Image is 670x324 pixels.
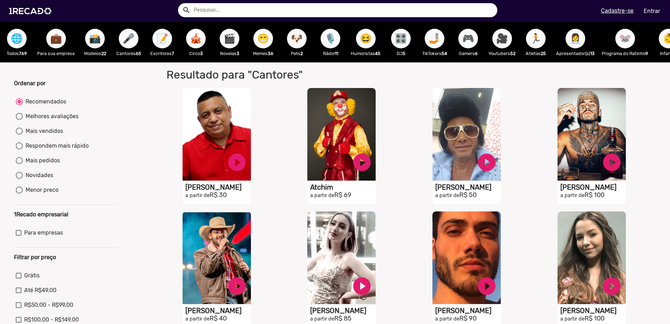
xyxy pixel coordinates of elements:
button: 🌐 [7,29,27,48]
a: play_circle_filled [476,276,497,297]
span: 🐶 [291,29,303,48]
span: 📸 [89,29,101,48]
div: Mais vendidos [23,127,63,135]
h1: [PERSON_NAME] [435,306,501,315]
b: 6 [475,51,478,56]
span: 💼 [50,29,62,48]
small: a partir de [435,316,459,322]
a: play_circle_filled [476,152,497,173]
b: 65 [136,51,141,56]
video: S1RECADO vídeos dedicados para fãs e empresas [432,211,501,304]
input: Pesquisar... [189,3,497,17]
h2: R$ 30 [185,191,251,199]
p: Youtubers [488,50,515,57]
h2: R$ 100 [560,315,626,323]
b: 769 [19,51,27,56]
small: a partir de [185,193,210,198]
p: Todos [4,50,30,57]
small: a partir de [185,316,210,322]
small: a partir de [310,193,334,198]
h1: Resultado para "Cantores" [161,68,484,81]
video: S1RECADO vídeos dedicados para fãs e empresas [307,88,376,181]
h1: Atchim [310,183,376,191]
video: S1RECADO vídeos dedicados para fãs e empresas [183,211,251,304]
u: Cadastre-se [601,7,634,14]
h1: [PERSON_NAME] [435,183,501,191]
p: Atletas [522,50,549,57]
b: 1Recado empresarial [14,211,68,218]
span: 😁 [257,29,269,48]
h2: R$ 85 [310,315,376,323]
b: Filtrar por preço [14,254,56,261]
button: 🎬 [220,29,239,48]
button: 🎪 [186,29,206,48]
button: 😁 [253,29,273,48]
div: Menor preco [23,186,59,194]
span: 👩‍💼 [569,29,581,48]
span: 🎬 [224,29,235,48]
button: 🎥 [492,29,512,48]
p: TikTokers [421,50,448,57]
button: 🎛️ [391,29,411,48]
h1: [PERSON_NAME] [185,306,251,315]
mat-icon: Example home icon [182,6,191,14]
h2: R$ 90 [435,315,501,323]
p: Escritores [149,50,176,57]
h2: R$ 69 [310,191,376,199]
p: Para sua empresa [37,50,75,57]
div: Respondem mais rápido [23,142,89,150]
a: play_circle_filled [351,152,372,173]
small: a partir de [560,316,584,322]
b: 3 [237,51,239,56]
a: play_circle_filled [226,152,247,173]
button: 📸 [85,29,105,48]
b: 25 [541,51,546,56]
h2: R$ 100 [560,191,626,199]
a: Entrar [639,5,665,17]
span: 🎥 [496,29,508,48]
button: 👩‍💼 [566,29,585,48]
span: R$100,00 - R$149,00 [24,316,79,324]
span: 🎮 [462,29,474,48]
b: 45 [375,51,381,56]
h1: [PERSON_NAME] [560,306,626,315]
button: 🎤 [119,29,138,48]
p: Modelos [82,50,108,57]
h1: [PERSON_NAME] [560,183,626,191]
a: play_circle_filled [351,276,372,297]
video: S1RECADO vídeos dedicados para fãs e empresas [432,88,501,181]
p: Apresentador(a) [556,50,595,57]
h1: [PERSON_NAME] [310,306,376,315]
div: Melhores avaliações [23,112,78,121]
button: 🎙️ [321,29,340,48]
span: Para empresas [24,229,63,237]
a: play_circle_filled [226,276,247,297]
p: Novelas [216,50,243,57]
span: R$50,00 - R$99,00 [24,301,73,309]
span: 🐭 [619,29,631,48]
button: 🐭 [615,29,635,48]
button: 🐶 [287,29,307,48]
b: 22 [101,51,106,56]
span: 🎙️ [324,29,336,48]
b: 54 [442,51,447,56]
span: 🏃 [530,29,542,48]
div: Novidades [23,171,53,180]
video: S1RECADO vídeos dedicados para fãs e empresas [307,211,376,304]
button: Example home icon [180,4,192,16]
video: S1RECADO vídeos dedicados para fãs e empresas [558,88,626,181]
p: Humoristas [351,50,381,57]
button: 😆 [356,29,376,48]
p: Gamers [455,50,481,57]
span: 📝 [156,29,168,48]
b: 13 [590,51,595,56]
span: Até R$49,00 [24,286,56,295]
span: 😆 [360,29,372,48]
button: 💼 [46,29,66,48]
button: 🤳🏼 [425,29,444,48]
span: 🎪 [190,29,202,48]
video: S1RECADO vídeos dedicados para fãs e empresas [183,88,251,181]
b: Ordenar por [14,80,46,87]
span: Grátis [24,271,40,280]
b: 52 [510,51,515,56]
